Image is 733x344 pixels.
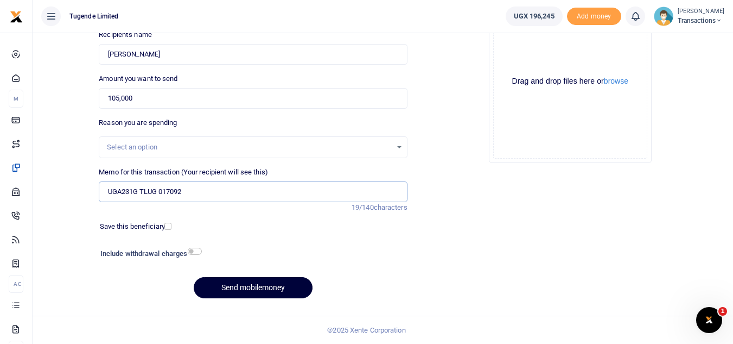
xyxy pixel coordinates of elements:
li: Wallet ballance [501,7,567,26]
input: Enter extra information [99,182,407,202]
a: UGX 196,245 [506,7,563,26]
li: M [9,90,23,108]
label: Amount you want to send [99,73,177,84]
li: Toup your wallet [567,8,621,26]
small: [PERSON_NAME] [678,7,724,16]
div: Drag and drop files here or [494,76,647,86]
a: profile-user [PERSON_NAME] Transactions [654,7,724,26]
span: 1 [718,307,727,316]
label: Memo for this transaction (Your recipient will see this) [99,167,268,178]
span: Transactions [678,16,724,26]
h6: Include withdrawal charges [100,249,197,258]
iframe: Intercom live chat [696,307,722,333]
button: browse [604,77,628,85]
a: Add money [567,11,621,20]
a: logo-small logo-large logo-large [10,12,23,20]
span: UGX 196,245 [514,11,554,22]
label: Recipient's name [99,29,152,40]
img: logo-small [10,10,23,23]
span: Tugende Limited [65,11,123,21]
input: UGX [99,88,407,109]
button: Send mobilemoney [194,277,313,298]
span: Add money [567,8,621,26]
span: 19/140 [352,203,374,211]
label: Save this beneficiary [100,221,165,232]
div: Select an option [107,142,391,153]
span: characters [374,203,407,211]
li: Ac [9,275,23,293]
img: profile-user [654,7,673,26]
label: Reason you are spending [99,117,177,128]
input: Loading name... [99,44,407,65]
